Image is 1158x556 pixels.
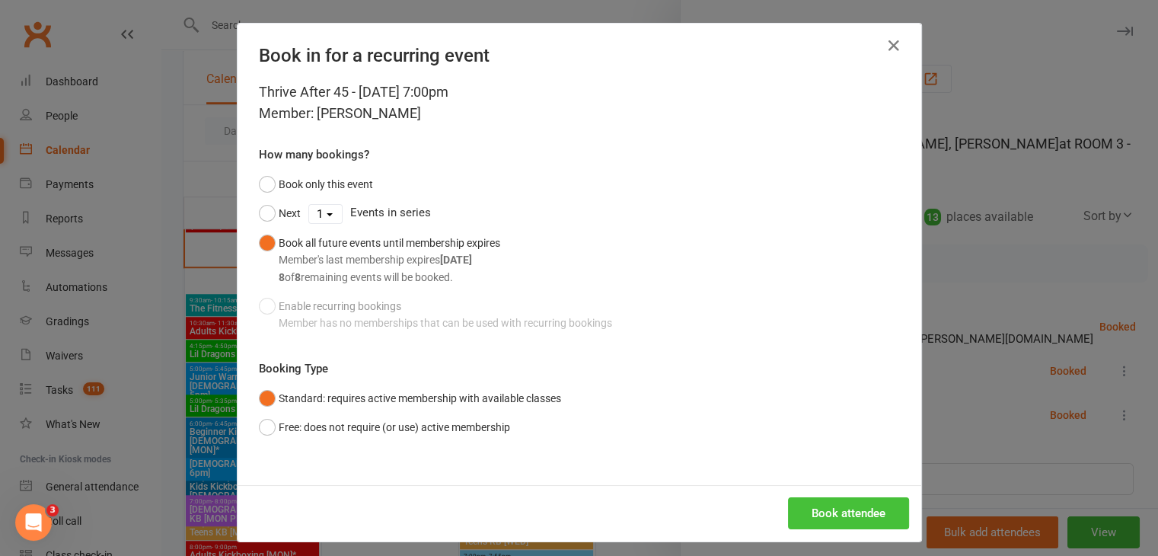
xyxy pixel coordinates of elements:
[882,34,906,58] button: Close
[259,413,510,442] button: Free: does not require (or use) active membership
[259,170,373,199] button: Book only this event
[788,497,909,529] button: Book attendee
[259,228,500,292] button: Book all future events until membership expiresMember's last membership expires[DATE]8of8remainin...
[259,45,900,66] h4: Book in for a recurring event
[259,145,369,164] label: How many bookings?
[259,199,900,228] div: Events in series
[15,504,52,541] iframe: Intercom live chat
[279,271,285,283] strong: 8
[440,254,472,266] strong: [DATE]
[259,81,900,124] div: Thrive After 45 - [DATE] 7:00pm Member: [PERSON_NAME]
[279,251,500,268] div: Member's last membership expires
[259,199,301,228] button: Next
[279,235,500,286] div: Book all future events until membership expires
[46,504,59,516] span: 3
[279,269,500,286] div: of remaining events will be booked.
[259,359,328,378] label: Booking Type
[295,271,301,283] strong: 8
[259,384,561,413] button: Standard: requires active membership with available classes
